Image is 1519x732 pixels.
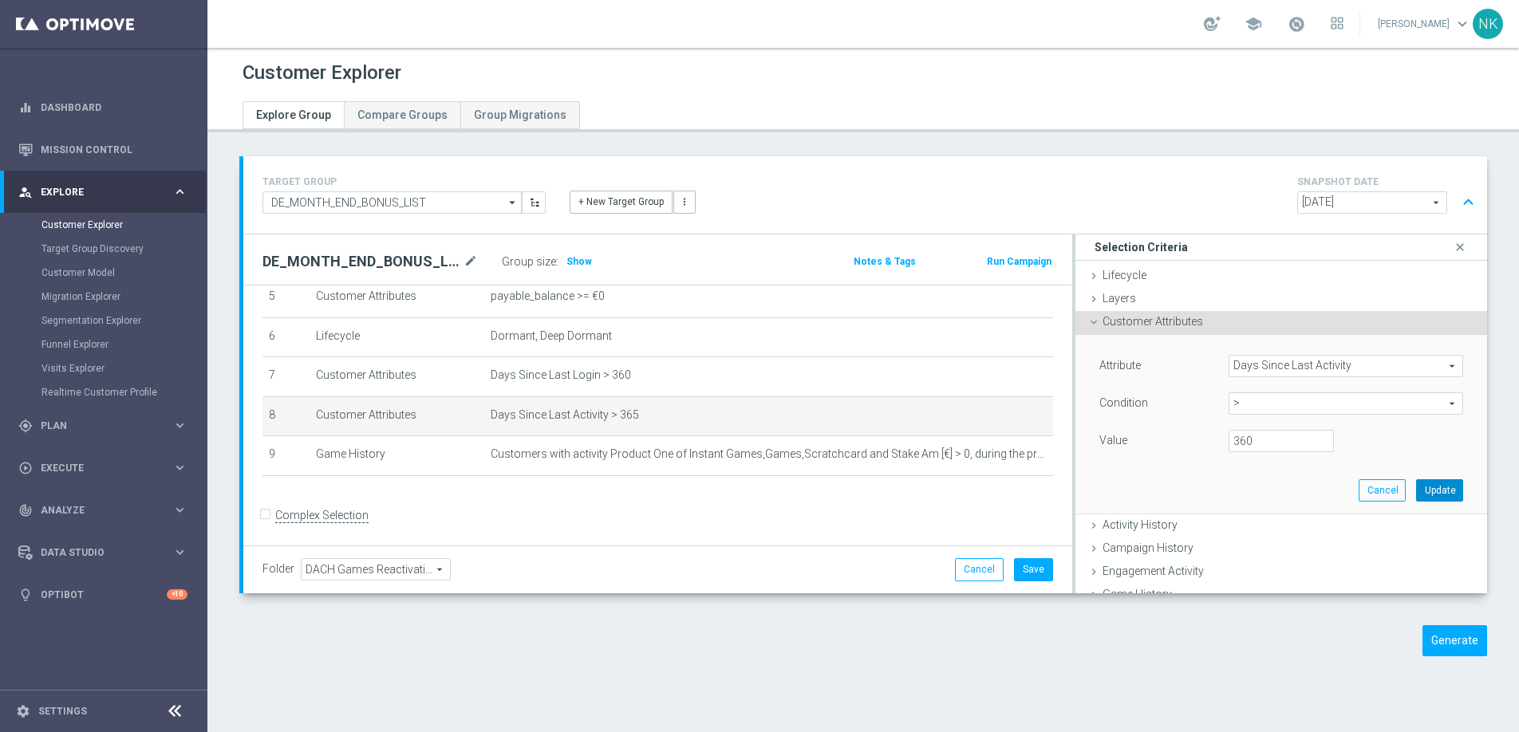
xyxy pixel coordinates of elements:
span: Compare Groups [357,108,448,121]
a: Optibot [41,573,167,616]
h4: SNAPSHOT DATE [1297,176,1481,187]
div: Explore [18,185,172,199]
i: keyboard_arrow_right [172,545,187,560]
lable: Attribute [1099,359,1141,372]
span: Days Since Last Activity > 365 [491,408,639,422]
td: 5 [262,277,310,317]
span: Customers with activity Product One of Instant Games,Games,Scratchcard and Stake Am [€] > 0, duri... [491,447,1048,461]
span: school [1245,15,1262,33]
i: settings [16,704,30,718]
label: : [556,255,558,269]
i: keyboard_arrow_right [172,184,187,199]
i: person_search [18,185,33,199]
a: Mission Control [41,128,187,171]
button: Data Studio keyboard_arrow_right [18,546,188,559]
h3: Selection Criteria [1095,240,1188,254]
div: Target Group Discovery [41,237,206,261]
span: payable_balance >= €0 [491,289,605,303]
i: lightbulb [18,588,33,602]
div: Visits Explorer [41,356,206,380]
td: Lifecycle [310,317,483,357]
i: track_changes [18,503,33,518]
button: equalizer Dashboard [18,101,188,114]
i: more_vert [679,196,690,207]
button: lightbulb Optibot +10 [18,588,188,601]
button: Notes & Tags [852,253,917,270]
td: 6 [262,317,310,357]
i: close [1452,237,1468,258]
div: Execute [18,461,172,475]
td: Customer Attributes [310,357,483,397]
div: Mission Control [18,144,188,156]
button: person_search Explore keyboard_arrow_right [18,186,188,199]
div: Optibot [18,573,187,616]
span: keyboard_arrow_down [1454,15,1471,33]
div: Realtime Customer Profile [41,380,206,404]
a: Target Group Discovery [41,242,166,255]
span: Plan [41,421,172,431]
td: Customer Attributes [310,396,483,436]
i: keyboard_arrow_right [172,502,187,518]
button: + New Target Group [570,191,673,213]
button: Cancel [1359,479,1406,502]
i: gps_fixed [18,419,33,433]
div: Migration Explorer [41,285,206,309]
button: Run Campaign [985,253,1053,270]
div: Funnel Explorer [41,333,206,356]
span: Activity History [1103,518,1178,531]
button: Save [1014,558,1053,580]
td: Customer Attributes [310,277,483,317]
button: Cancel [955,558,1004,580]
lable: Condition [1099,396,1148,409]
a: Customer Explorer [41,218,166,231]
label: Group size [502,255,556,269]
i: equalizer [18,100,33,115]
span: Engagement Activity [1103,565,1204,577]
button: more_vert [673,191,696,213]
div: Customer Explorer [41,213,206,237]
span: Layers [1103,292,1136,305]
input: Select Existing or Create New [262,191,522,214]
div: TARGET GROUP arrow_drop_down + New Target Group more_vert SNAPSHOT DATE arrow_drop_down expand_less [262,172,1468,218]
label: Folder [262,562,294,576]
h2: DE_MONTH_END_BONUS_LIST [262,252,460,271]
div: Mission Control [18,128,187,171]
span: Dormant, Deep Dormant [491,329,612,343]
button: track_changes Analyze keyboard_arrow_right [18,504,188,517]
td: Game History [310,436,483,476]
div: Data Studio [18,545,172,560]
div: Customer Model [41,261,206,285]
a: Dashboard [41,86,187,128]
ul: Tabs [243,101,580,129]
h1: Customer Explorer [243,61,401,85]
button: play_circle_outline Execute keyboard_arrow_right [18,462,188,474]
div: Segmentation Explorer [41,309,206,333]
i: arrow_drop_down [505,192,521,213]
a: Settings [38,706,87,716]
a: Funnel Explorer [41,338,166,351]
i: play_circle_outline [18,461,33,475]
td: 7 [262,357,310,397]
span: Customer Attributes [1103,315,1203,328]
i: keyboard_arrow_right [172,418,187,433]
td: 8 [262,396,310,436]
i: keyboard_arrow_right [172,460,187,475]
div: NK [1473,9,1503,39]
button: Update [1416,479,1463,502]
span: Analyze [41,506,172,515]
span: Lifecycle [1103,269,1146,281]
span: Campaign History [1103,541,1193,554]
h4: TARGET GROUP [262,176,546,187]
a: Visits Explorer [41,362,166,375]
div: Analyze [18,503,172,518]
button: gps_fixed Plan keyboard_arrow_right [18,419,188,432]
span: Group Migrations [474,108,566,121]
span: Explore [41,187,172,197]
